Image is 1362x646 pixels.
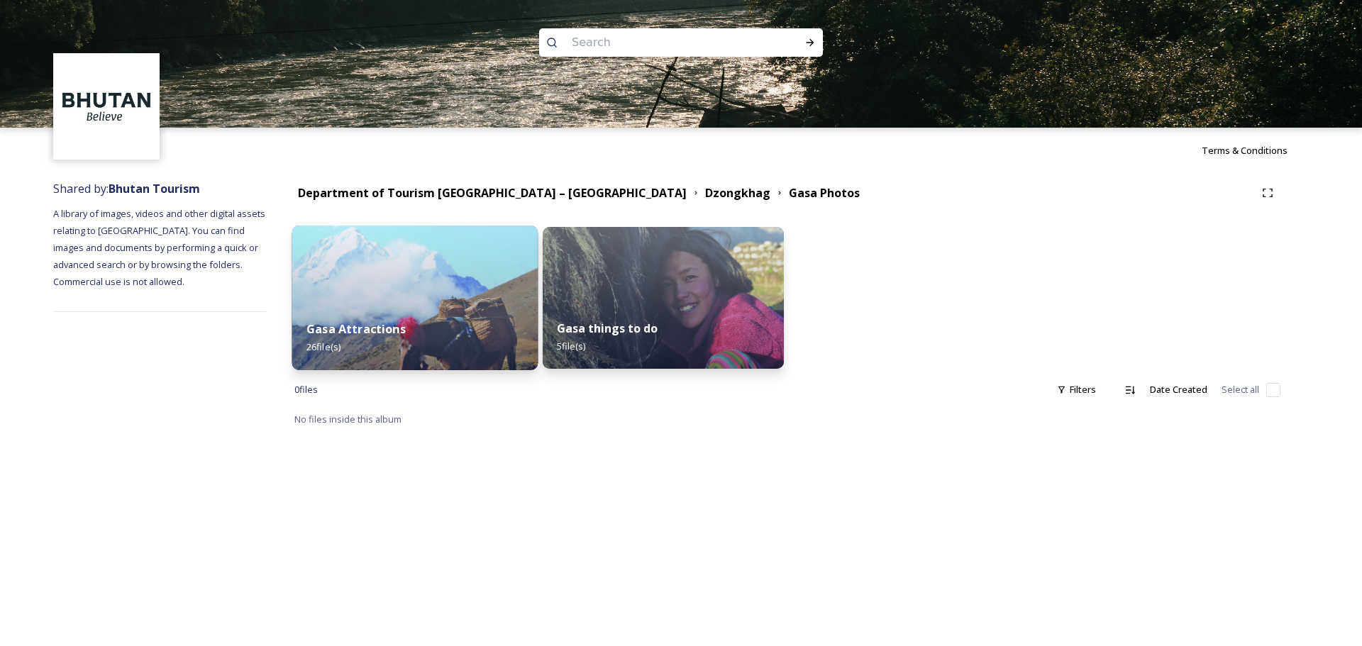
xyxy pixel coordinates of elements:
[1202,144,1288,157] span: Terms & Conditions
[1143,376,1214,403] div: Date Created
[557,340,585,352] span: 5 file(s)
[557,321,658,336] strong: Gasa things to do
[1222,383,1259,396] span: Select all
[565,27,759,58] input: Search
[306,321,406,337] strong: Gasa Attractions
[294,383,318,396] span: 0 file s
[294,413,402,425] span: No files inside this album
[705,185,770,201] strong: Dzongkhag
[1050,376,1103,403] div: Filters
[306,340,340,353] span: 26 file(s)
[543,227,784,369] img: glimpseofnomadiclifestyle.jpg
[55,55,158,158] img: BT_Logo_BB_Lockup_CMYK_High%2520Res.jpg
[109,181,200,196] strong: Bhutan Tourism
[53,207,267,288] span: A library of images, videos and other digital assets relating to [GEOGRAPHIC_DATA]. You can find ...
[789,185,860,201] strong: Gasa Photos
[298,185,687,201] strong: Department of Tourism [GEOGRAPHIC_DATA] – [GEOGRAPHIC_DATA]
[292,225,538,370] img: gasa%2520story%2520image2.jpg
[53,181,200,196] span: Shared by:
[1202,142,1309,159] a: Terms & Conditions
